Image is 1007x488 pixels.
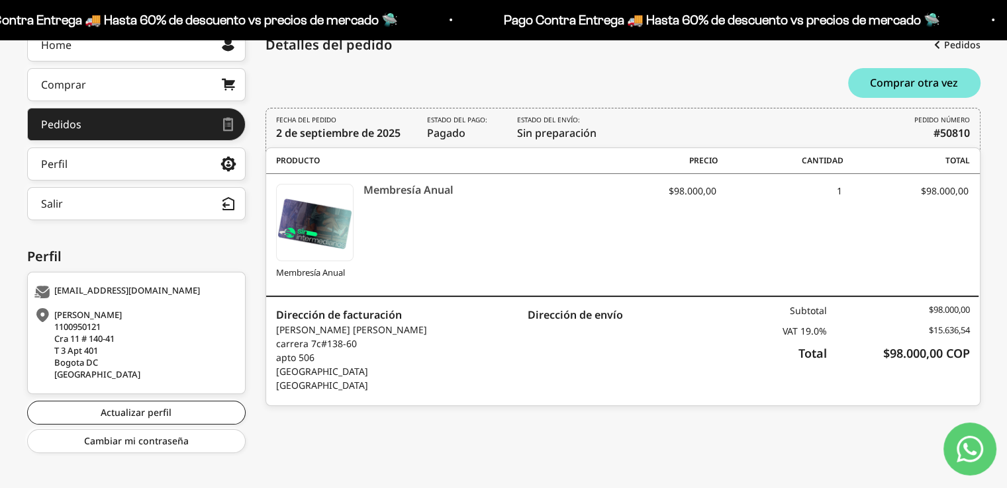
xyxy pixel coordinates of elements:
[517,115,580,125] i: Estado del envío:
[827,345,970,362] div: $98.000,00 COP
[27,247,246,266] div: Perfil
[528,307,623,322] strong: Dirección de envío
[265,35,392,55] div: Detalles del pedido
[276,126,401,140] time: 2 de septiembre de 2025
[276,323,427,392] p: [PERSON_NAME] [PERSON_NAME] carrera 7c#138-60 apto 506 [GEOGRAPHIC_DATA] [GEOGRAPHIC_DATA]
[848,68,981,98] button: Comprar otra vez
[27,187,246,220] button: Salir
[276,307,402,322] strong: Dirección de facturación
[276,184,354,261] a: Membresía Anual
[427,115,487,125] i: Estado del pago:
[517,115,597,141] span: Sin preparación
[827,304,970,317] div: $98.000,00
[427,115,491,141] span: Pagado
[41,198,63,209] div: Salir
[914,115,970,125] i: PEDIDO NÚMERO
[27,68,246,101] a: Comprar
[363,184,590,196] a: Membresía Anual
[41,79,86,90] div: Comprar
[684,324,827,338] div: VAT 19.0%
[842,184,968,210] div: $98.000,00
[843,155,970,167] span: Total
[276,266,591,280] span: Membresía Anual
[870,77,958,88] span: Comprar otra vez
[591,155,718,167] span: Precio
[34,309,235,380] div: [PERSON_NAME] 1100950121 Cra 11 # 140-41 T 3 Apt 401 Bogota DC [GEOGRAPHIC_DATA]
[27,147,246,181] a: Perfil
[684,345,827,362] div: Total
[41,40,72,50] div: Home
[34,286,235,299] div: [EMAIL_ADDRESS][DOMAIN_NAME]
[41,119,81,130] div: Pedidos
[934,125,970,141] b: #50810
[669,184,716,197] span: $98.000,00
[717,155,843,167] span: Cantidad
[504,9,940,30] p: Pago Contra Entrega 🚚 Hasta 60% de descuento vs precios de mercado 🛸
[716,184,842,210] div: 1
[827,324,970,338] div: $15.636,54
[27,429,246,453] a: Cambiar mi contraseña
[276,155,591,167] span: Producto
[684,304,827,317] div: Subtotal
[41,159,68,169] div: Perfil
[27,108,246,141] a: Pedidos
[27,28,246,61] a: Home
[27,401,246,425] a: Actualizar perfil
[934,33,981,57] a: Pedidos
[276,115,336,125] i: FECHA DEL PEDIDO
[277,184,353,261] img: Membresía Anual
